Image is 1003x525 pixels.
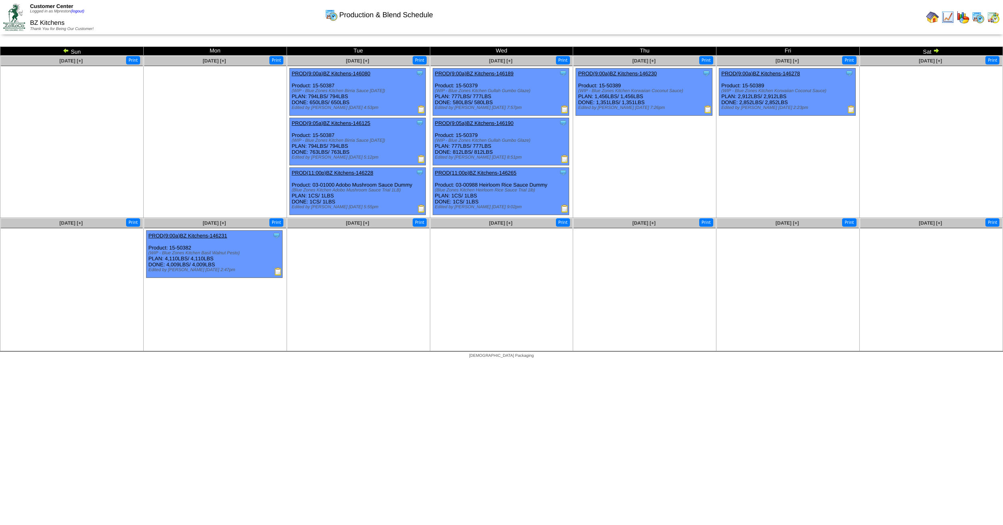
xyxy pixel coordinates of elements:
[346,58,369,64] a: [DATE] [+]
[60,220,83,226] a: [DATE] [+]
[292,170,373,176] a: PROD(11:00p)BZ Kitchens-146228
[435,105,569,110] div: Edited by [PERSON_NAME] [DATE] 7:57pm
[413,218,427,227] button: Print
[417,205,425,213] img: Production Report
[416,169,424,177] img: Tooltip
[71,9,84,14] a: (logout)
[561,105,569,113] img: Production Report
[3,4,25,30] img: ZoRoCo_Logo(Green%26Foil)%20jpg.webp
[469,354,534,358] span: [DEMOGRAPHIC_DATA] Packaging
[721,89,855,93] div: (WIP - Blue Zones Kitchen Korwaiian Coconut Sauce)
[289,68,426,116] div: Product: 15-50387 PLAN: 794LBS / 794LBS DONE: 650LBS / 650LBS
[561,155,569,163] img: Production Report
[203,58,226,64] span: [DATE] [+]
[435,120,514,126] a: PROD(9:05a)BZ Kitchens-146190
[269,56,283,64] button: Print
[776,58,799,64] a: [DATE] [+]
[148,233,227,239] a: PROD(9:00a)BZ Kitchens-146231
[699,56,713,64] button: Print
[776,220,799,226] span: [DATE] [+]
[972,11,985,24] img: calendarprod.gif
[274,268,282,276] img: Production Report
[30,27,94,31] span: Thank You for Being Our Customer!
[146,231,283,278] div: Product: 15-50382 PLAN: 4,110LBS / 4,110LBS DONE: 4,009LBS / 4,009LBS
[416,119,424,127] img: Tooltip
[435,188,569,193] div: (Blue Zones Kitchen Heirloom Rice Sauce Trial 1lb)
[716,47,860,56] td: Fri
[578,105,712,110] div: Edited by [PERSON_NAME] [DATE] 7:26pm
[30,9,84,14] span: Logged in as Mpreston
[847,105,855,113] img: Production Report
[287,47,430,56] td: Tue
[292,205,426,209] div: Edited by [PERSON_NAME] [DATE] 5:55pm
[489,220,512,226] a: [DATE] [+]
[842,56,856,64] button: Print
[926,11,939,24] img: home.gif
[30,3,73,9] span: Customer Center
[556,218,570,227] button: Print
[289,118,426,165] div: Product: 15-50387 PLAN: 794LBS / 794LBS DONE: 763LBS / 763LBS
[719,68,856,116] div: Product: 15-50389 PLAN: 2,912LBS / 2,912LBS DONE: 2,852LBS / 2,852LBS
[433,168,569,215] div: Product: 03-00988 Heirloom Rice Sauce Dummy PLAN: 1CS / 1LBS DONE: 1CS / 1LBS
[435,155,569,160] div: Edited by [PERSON_NAME] [DATE] 8:51pm
[292,155,426,160] div: Edited by [PERSON_NAME] [DATE] 5:12pm
[919,58,942,64] a: [DATE] [+]
[30,20,64,26] span: BZ Kitchens
[292,120,371,126] a: PROD(9:05a)BZ Kitchens-146125
[339,11,433,19] span: Production & Blend Schedule
[289,168,426,215] div: Product: 03-01000 Adobo Mushroom Sauce Dummy PLAN: 1CS / 1LBS DONE: 1CS / 1LBS
[63,47,69,54] img: arrowleft.gif
[430,47,573,56] td: Wed
[346,220,369,226] a: [DATE] [+]
[919,220,942,226] a: [DATE] [+]
[559,119,567,127] img: Tooltip
[578,70,657,76] a: PROD(9:00a)BZ Kitchens-146230
[148,251,283,255] div: (WIP - Blue Zones Kitchen Basil Walnut Pesto)
[721,70,800,76] a: PROD(9:00a)BZ Kitchens-146278
[578,89,712,93] div: (WIP - Blue Zones Kitchen Korwaiian Coconut Sauce)
[435,70,514,76] a: PROD(9:00a)BZ Kitchens-146189
[292,105,426,110] div: Edited by [PERSON_NAME] [DATE] 4:53pm
[126,56,140,64] button: Print
[203,220,226,226] a: [DATE] [+]
[702,69,710,77] img: Tooltip
[842,218,856,227] button: Print
[704,105,712,113] img: Production Report
[721,105,855,110] div: Edited by [PERSON_NAME] [DATE] 2:23pm
[573,47,716,56] td: Thu
[435,205,569,209] div: Edited by [PERSON_NAME] [DATE] 9:02pm
[987,11,1000,24] img: calendarinout.gif
[435,170,517,176] a: PROD(11:00p)BZ Kitchens-146265
[325,8,338,21] img: calendarprod.gif
[126,218,140,227] button: Print
[417,155,425,163] img: Production Report
[433,118,569,165] div: Product: 15-50379 PLAN: 777LBS / 777LBS DONE: 812LBS / 812LBS
[632,220,656,226] a: [DATE] [+]
[559,69,567,77] img: Tooltip
[435,89,569,93] div: (WIP - Blue Zones Kitchen Gullah Gumbo Glaze)
[941,11,954,24] img: line_graph.gif
[0,47,144,56] td: Sun
[561,205,569,213] img: Production Report
[632,58,656,64] span: [DATE] [+]
[60,58,83,64] a: [DATE] [+]
[292,138,426,143] div: (WIP - Blue Zones Kitchen Birria Sauce [DATE])
[860,47,1003,56] td: Sat
[148,268,283,272] div: Edited by [PERSON_NAME] [DATE] 2:47pm
[933,47,939,54] img: arrowright.gif
[985,56,999,64] button: Print
[576,68,712,116] div: Product: 15-50389 PLAN: 1,456LBS / 1,456LBS DONE: 1,351LBS / 1,351LBS
[985,218,999,227] button: Print
[292,188,426,193] div: (Blue Zones Kitchen Adobo Mushroom Sauce Trial 1LB)
[489,58,512,64] span: [DATE] [+]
